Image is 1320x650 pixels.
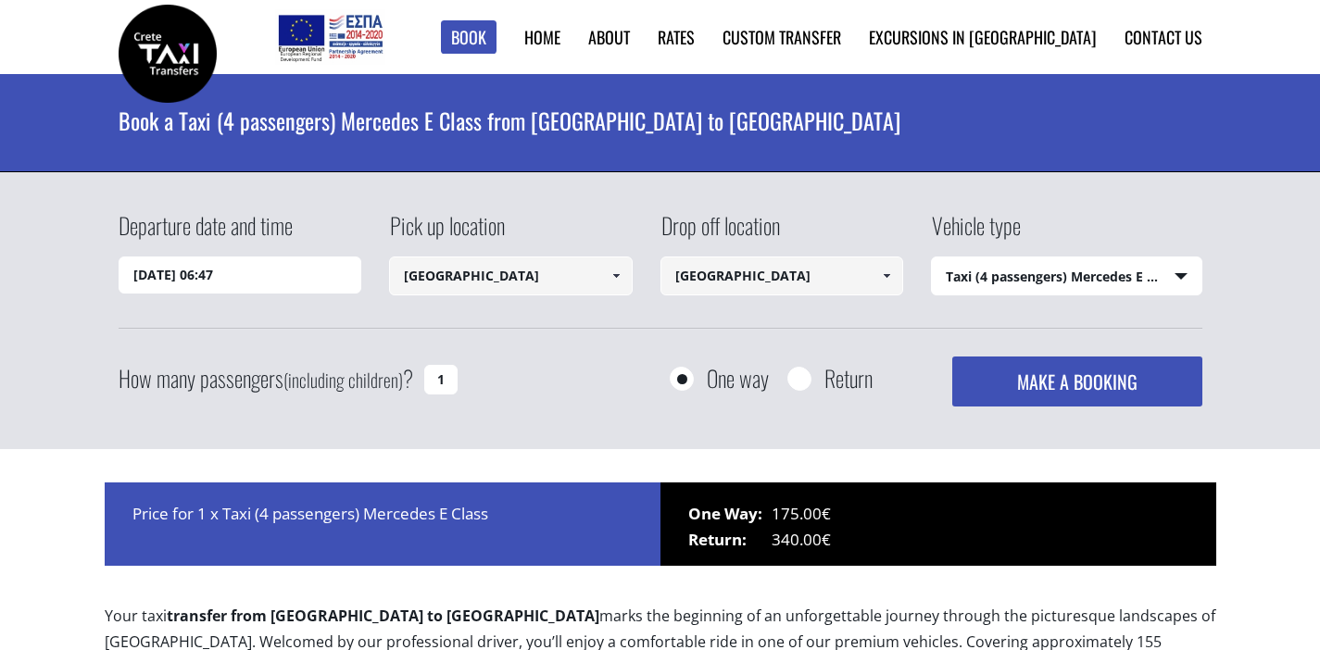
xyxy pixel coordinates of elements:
button: MAKE A BOOKING [952,356,1201,406]
a: Show All Items [872,256,902,295]
a: Crete Taxi Transfers | Book a Taxi transfer from Heraklion city to Chania city | Crete Taxi Trans... [119,42,217,61]
a: Contact us [1125,25,1202,49]
span: Taxi (4 passengers) Mercedes E Class [932,257,1201,296]
div: Price for 1 x Taxi (4 passengers) Mercedes E Class [105,482,660,566]
label: One way [707,367,769,390]
a: Book [441,20,497,55]
a: Rates [658,25,695,49]
label: Pick up location [389,209,505,256]
a: Home [524,25,560,49]
label: Vehicle type [931,209,1021,256]
label: Departure date and time [119,209,293,256]
a: About [588,25,630,49]
input: Select drop-off location [660,256,904,295]
span: Return: [688,527,772,553]
div: 175.00€ 340.00€ [660,482,1216,566]
h1: Book a Taxi (4 passengers) Mercedes E Class from [GEOGRAPHIC_DATA] to [GEOGRAPHIC_DATA] [119,74,1202,167]
input: Select pickup location [389,256,633,295]
a: Excursions in [GEOGRAPHIC_DATA] [869,25,1097,49]
a: Custom Transfer [723,25,841,49]
img: e-bannersEUERDF180X90.jpg [275,9,385,65]
label: How many passengers ? [119,356,413,402]
span: One Way: [688,501,772,527]
img: Crete Taxi Transfers | Book a Taxi transfer from Heraklion city to Chania city | Crete Taxi Trans... [119,5,217,103]
label: Drop off location [660,209,780,256]
small: (including children) [283,366,403,394]
a: Show All Items [600,256,631,295]
label: Return [824,367,873,390]
b: transfer from [GEOGRAPHIC_DATA] to [GEOGRAPHIC_DATA] [167,606,599,626]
